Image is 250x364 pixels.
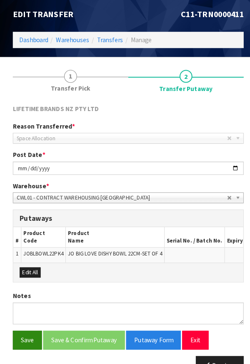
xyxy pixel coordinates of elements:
label: Notes [12,284,30,293]
span: LIFETIME BRANDS NZ PTY LTD [12,102,96,110]
button: Exit [177,323,203,341]
label: Reason Transferred [12,119,73,128]
span: Transfer Pick [50,82,88,91]
a: Warehouses [55,35,87,43]
span: JO BIG LOVE DISHY BOWL 22CM-SET OF 4 [66,244,158,251]
span: 1 [15,244,18,251]
span: Manage [127,35,148,43]
span: Transfer Putaway [155,82,207,91]
label: Post Date [12,147,44,155]
a: Transfers [95,35,120,43]
span: 1 [62,68,75,81]
th: Product Name [64,222,160,241]
input: Post Date [12,158,237,171]
th: Product Code [21,222,64,241]
span: Putaway Form [131,328,168,336]
th: # [13,222,21,241]
span: CWL01 - CONTRACT WAREHOUSING [GEOGRAPHIC_DATA] [16,188,221,198]
span: C11-TRN0000411 [176,9,237,19]
button: Putaway Form [123,323,176,341]
button: Save [12,323,41,341]
span: Space Allocation [16,130,221,140]
button: Save & Confirm Putaway [42,323,122,341]
th: Serial No. / Batch No. [160,222,219,241]
button: Edit All [19,261,40,271]
h3: Putaways [19,209,231,217]
span: 2 [175,68,187,81]
span: JOBLBOWL22PK4 [23,244,62,251]
label: Warehouse [12,177,48,186]
span: Edit Transfer [12,9,72,19]
a: Dashboard [19,35,47,43]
